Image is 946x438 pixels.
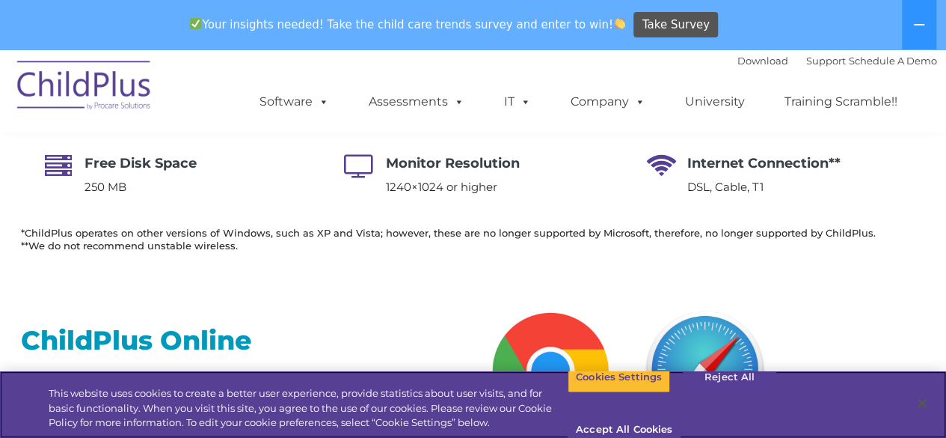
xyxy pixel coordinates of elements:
span: 1240×1024 or higher [386,180,497,194]
span: Take Survey [642,12,710,38]
h2: ChildPlus Online [21,323,462,357]
a: Company [556,87,660,117]
img: ChildPlus by Procare Solutions [10,50,159,125]
font: | [737,55,937,67]
span: 250 MB [85,180,126,194]
img: 👏 [614,18,625,29]
span: Your insights needed! Take the child care trends survey and enter to win! [184,10,632,39]
span: Last name [452,87,498,98]
span: DSL, Cable, T1 [687,180,764,194]
a: University [670,87,760,117]
span: Phone number [452,148,516,159]
button: Cookies Settings [568,362,670,393]
img: ✅ [190,18,201,29]
a: Assessments [354,87,479,117]
button: Reject All [683,362,776,393]
a: IT [489,87,546,117]
a: Training Scramble!! [770,87,912,117]
img: Chrome [485,305,617,437]
a: Schedule A Demo [849,55,937,67]
h6: *ChildPlus operates on other versions of Windows, such as XP and Vista; however, these are no lon... [21,227,926,252]
a: Download [737,55,788,67]
img: Safari [639,305,771,437]
span: Free Disk Space [85,155,197,171]
span: Monitor Resolution [386,155,520,171]
span: Internet Connection** [687,155,841,171]
a: Take Survey [633,12,718,38]
a: Software [245,87,344,117]
button: Close [906,387,939,420]
div: This website uses cookies to create a better user experience, provide statistics about user visit... [49,386,568,431]
a: Support [806,55,846,67]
